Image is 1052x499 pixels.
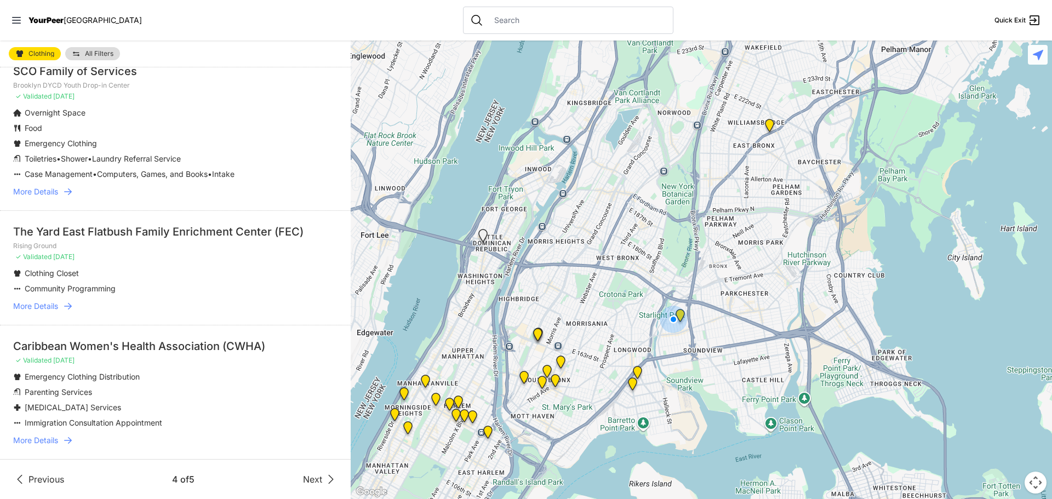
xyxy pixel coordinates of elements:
span: More Details [13,301,58,312]
span: YourPeer [28,15,64,25]
div: Harm Reduction Center [517,371,531,388]
span: of [180,474,189,485]
span: Emergency Clothing Distribution [25,372,140,381]
div: The Cathedral Church of St. John the Divine [401,421,415,439]
div: Ford Hall [388,408,402,426]
p: Brooklyn DYCD Youth Drop-in Center [13,81,338,90]
div: The Yard East Flatbush Family Enrichment Center (FEC) [13,224,338,239]
span: More Details [13,435,58,446]
span: • [56,154,61,163]
div: Manhattan [458,409,471,427]
div: Manhattan [451,395,465,413]
span: [DATE] [53,253,75,261]
span: 5 [189,474,195,485]
span: ✓ Validated [15,92,52,100]
div: La Sala Drop-In Center [476,229,490,246]
span: Emergency Clothing [25,139,97,148]
a: Open this area in Google Maps (opens a new window) [353,485,390,499]
span: Clothing Closet [25,268,79,278]
span: More Details [13,186,58,197]
input: Search [488,15,666,26]
span: • [208,169,212,179]
div: Living Room 24-Hour Drop-In Center [631,366,644,383]
span: Food [25,123,42,133]
div: You are here! [660,306,687,333]
img: Google [353,485,390,499]
span: Laundry Referral Service [92,154,181,163]
span: Clothing [28,50,54,57]
span: Intake [212,169,235,179]
div: The PILLARS – Holistic Recovery Support [429,393,443,410]
div: Uptown/Harlem DYCD Youth Drop-in Center [443,398,456,415]
span: Overnight Space [25,108,85,117]
span: Parenting Services [25,387,92,397]
a: All Filters [65,47,120,60]
a: Next [303,473,338,486]
div: The Bronx [540,365,554,382]
span: [DATE] [53,356,75,364]
div: Manhattan [397,387,411,405]
a: More Details [13,435,338,446]
span: Previous [28,473,64,486]
span: • [93,169,97,179]
div: SCO Family of Services [13,64,338,79]
div: Caribbean Women's Health Association (CWHA) [13,339,338,354]
a: Quick Exit [994,14,1041,27]
span: [GEOGRAPHIC_DATA] [64,15,142,25]
span: [MEDICAL_DATA] Services [25,403,121,412]
span: Computers, Games, and Books [97,169,208,179]
p: Rising Ground [13,242,338,250]
a: More Details [13,186,338,197]
span: All Filters [85,50,113,57]
div: Main Location [481,426,495,443]
a: YourPeer[GEOGRAPHIC_DATA] [28,17,142,24]
a: Clothing [9,47,61,60]
span: ✓ Validated [15,356,52,364]
div: Bronx Youth Center (BYC) [554,355,568,373]
span: Toiletries [25,154,56,163]
span: ✓ Validated [15,253,52,261]
span: [DATE] [53,92,75,100]
span: Quick Exit [994,16,1026,25]
a: More Details [13,301,338,312]
button: Map camera controls [1025,472,1047,494]
span: 4 [172,474,180,485]
div: South Bronx NeON Works [531,328,545,346]
span: Case Management [25,169,93,179]
div: The Bronx Pride Center [548,374,562,392]
span: Immigration Consultation Appointment [25,418,162,427]
span: Shower [61,154,88,163]
a: Previous [13,473,64,486]
div: East Harlem [466,410,479,428]
span: Community Programming [25,284,116,293]
div: Bronx [531,328,545,345]
span: Next [303,473,322,486]
span: • [88,154,92,163]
